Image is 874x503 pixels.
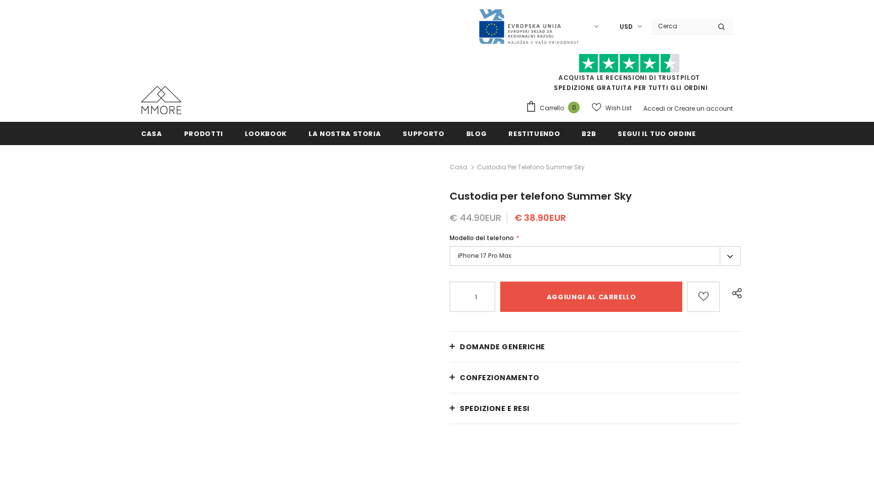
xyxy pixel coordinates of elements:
span: or [667,104,673,113]
a: Carrello 0 [526,101,585,116]
span: € 38.90EUR [514,211,566,224]
a: Casa [141,122,162,145]
span: € 44.90EUR [450,211,501,224]
a: CONFEZIONAMENTO [450,362,740,393]
span: 0 [568,102,580,113]
input: Search Site [652,19,710,33]
span: Domande generiche [460,342,545,352]
span: Wish List [605,103,632,113]
span: USD [620,22,633,32]
span: Prodotti [184,129,223,139]
span: Restituendo [508,129,560,139]
span: Custodia per telefono Summer Sky [477,161,585,173]
img: Javni Razpis [478,8,579,45]
span: Segui il tuo ordine [618,129,695,139]
a: Restituendo [508,122,560,145]
span: Modello del telefono [450,234,514,242]
span: Carrello [540,103,564,113]
a: Creare un account [674,104,733,113]
span: Spedizione e resi [460,403,530,414]
span: SPEDIZIONE GRATUITA PER TUTTI GLI ORDINI [526,58,733,92]
input: Aggiungi al carrello [500,282,682,312]
a: Accedi [643,104,665,113]
a: Acquista le recensioni di TrustPilot [558,73,700,82]
img: Casi MMORE [141,86,182,114]
a: B2B [582,122,596,145]
a: Domande generiche [450,332,740,362]
a: Spedizione e resi [450,393,740,424]
a: Casa [450,161,467,173]
a: Blog [466,122,487,145]
a: supporto [403,122,444,145]
a: Lookbook [245,122,287,145]
span: CONFEZIONAMENTO [460,373,540,383]
a: Segui il tuo ordine [618,122,695,145]
span: Lookbook [245,129,287,139]
span: B2B [582,129,596,139]
span: Custodia per telefono Summer Sky [450,189,632,203]
a: La nostra storia [309,122,381,145]
span: Blog [466,129,487,139]
img: Fidati di Pilot Stars [579,54,680,73]
a: Wish List [592,99,632,117]
a: Javni Razpis [478,22,579,30]
span: Casa [141,129,162,139]
span: La nostra storia [309,129,381,139]
span: supporto [403,129,444,139]
a: Prodotti [184,122,223,145]
label: iPhone 17 Pro Max [450,246,740,266]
